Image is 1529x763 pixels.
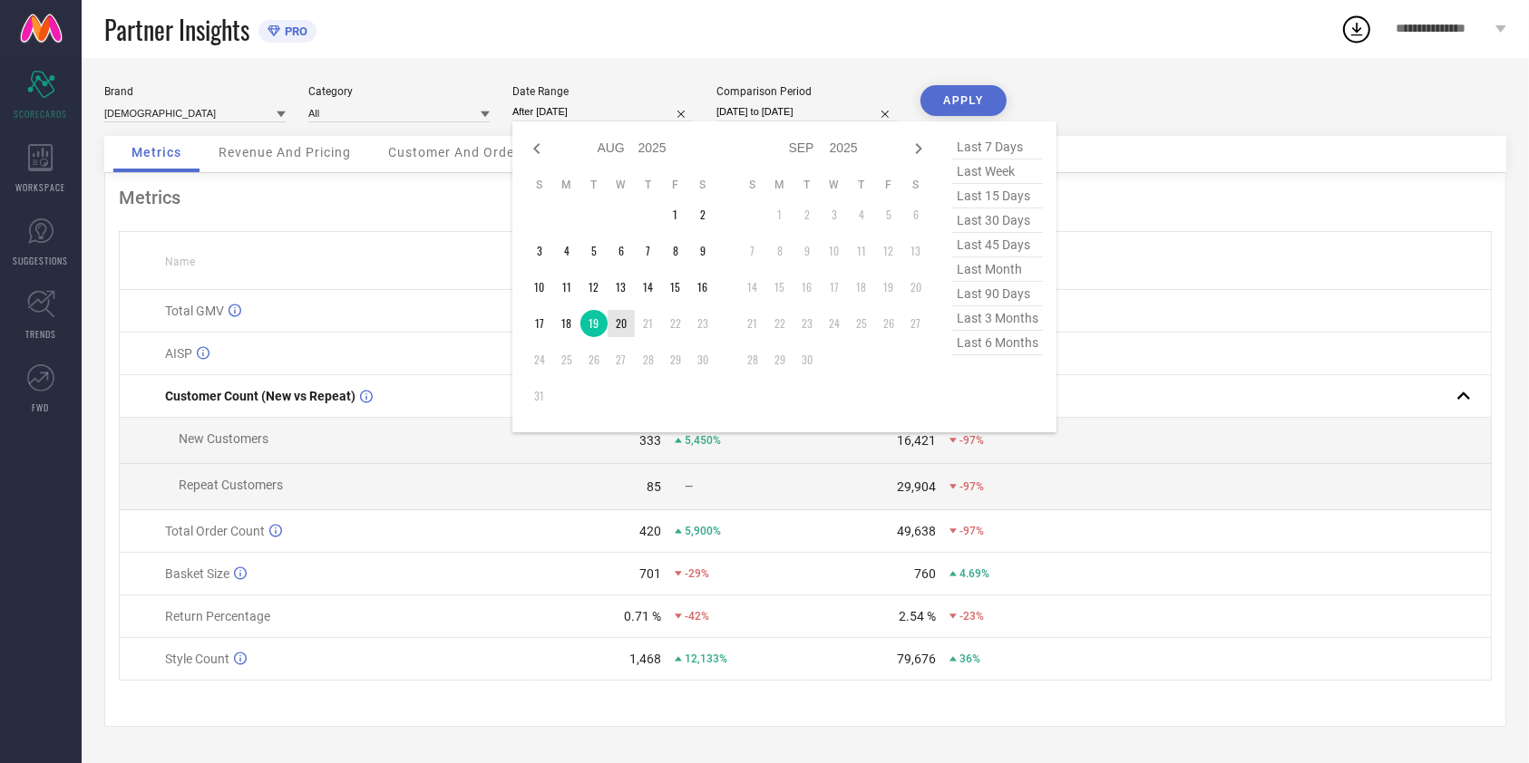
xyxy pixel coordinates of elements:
td: Sat Aug 23 2025 [689,310,716,337]
td: Sun Sep 07 2025 [739,237,766,265]
td: Sun Sep 14 2025 [739,274,766,301]
span: TRENDS [25,327,56,341]
div: Brand [104,85,286,98]
th: Monday [553,178,580,192]
td: Sat Sep 27 2025 [902,310,930,337]
span: 5,450% [685,434,721,447]
span: Return Percentage [165,609,270,623]
td: Mon Sep 15 2025 [766,274,794,301]
span: Total Order Count [165,524,265,538]
span: 12,133% [685,652,727,665]
div: 420 [639,524,661,538]
span: -97% [959,480,984,493]
td: Sat Sep 13 2025 [902,237,930,265]
span: last 45 days [952,233,1043,257]
span: Name [165,256,195,268]
td: Fri Sep 26 2025 [875,310,902,337]
span: New Customers [179,431,268,446]
td: Sun Aug 03 2025 [526,237,553,265]
td: Tue Sep 02 2025 [794,201,821,228]
span: Customer And Orders [388,145,527,159]
input: Select date range [512,102,694,121]
span: Repeat Customers [179,478,283,492]
th: Thursday [848,178,875,192]
span: AISP [165,346,192,361]
td: Fri Aug 29 2025 [662,346,689,373]
div: Next month [908,138,930,159]
td: Tue Sep 16 2025 [794,274,821,301]
td: Fri Aug 01 2025 [662,201,689,228]
td: Mon Sep 08 2025 [766,237,794,265]
span: 36% [959,652,980,665]
td: Sun Aug 31 2025 [526,382,553,410]
span: PRO [280,24,307,38]
td: Sun Aug 24 2025 [526,346,553,373]
div: 701 [639,566,661,581]
td: Tue Aug 05 2025 [580,237,608,265]
span: Partner Insights [104,11,249,48]
span: FWD [33,401,50,414]
td: Thu Aug 21 2025 [635,310,662,337]
div: Metrics [119,187,1492,208]
td: Sun Aug 10 2025 [526,274,553,301]
td: Mon Sep 29 2025 [766,346,794,373]
td: Thu Sep 25 2025 [848,310,875,337]
span: last 90 days [952,282,1043,306]
td: Wed Aug 20 2025 [608,310,635,337]
span: 5,900% [685,525,721,537]
td: Fri Sep 19 2025 [875,274,902,301]
td: Sat Sep 20 2025 [902,274,930,301]
td: Sun Sep 21 2025 [739,310,766,337]
td: Tue Sep 23 2025 [794,310,821,337]
td: Mon Aug 25 2025 [553,346,580,373]
td: Thu Aug 28 2025 [635,346,662,373]
input: Select comparison period [716,102,898,121]
th: Friday [875,178,902,192]
span: Customer Count (New vs Repeat) [165,389,355,403]
td: Tue Aug 26 2025 [580,346,608,373]
th: Wednesday [821,178,848,192]
span: Metrics [131,145,181,159]
span: — [685,480,693,493]
span: SCORECARDS [15,107,68,121]
td: Wed Sep 17 2025 [821,274,848,301]
div: Category [308,85,490,98]
span: WORKSPACE [16,180,66,194]
th: Friday [662,178,689,192]
th: Tuesday [580,178,608,192]
span: 4.69% [959,567,989,580]
td: Sat Aug 09 2025 [689,237,716,265]
th: Saturday [689,178,716,192]
button: APPLY [920,85,1007,116]
th: Sunday [526,178,553,192]
div: Comparison Period [716,85,898,98]
td: Fri Aug 15 2025 [662,274,689,301]
div: 79,676 [897,652,936,666]
td: Mon Aug 18 2025 [553,310,580,337]
td: Thu Sep 04 2025 [848,201,875,228]
td: Mon Aug 11 2025 [553,274,580,301]
td: Mon Sep 22 2025 [766,310,794,337]
span: last 15 days [952,184,1043,208]
th: Tuesday [794,178,821,192]
span: last month [952,257,1043,282]
th: Monday [766,178,794,192]
div: Previous month [526,138,548,159]
td: Sat Aug 16 2025 [689,274,716,301]
td: Thu Sep 18 2025 [848,274,875,301]
th: Wednesday [608,178,635,192]
div: 85 [647,479,661,494]
span: -97% [959,434,984,447]
td: Tue Aug 12 2025 [580,274,608,301]
div: 29,904 [897,479,936,494]
td: Tue Sep 30 2025 [794,346,821,373]
div: Open download list [1340,13,1373,45]
td: Mon Aug 04 2025 [553,237,580,265]
span: Revenue And Pricing [219,145,351,159]
td: Wed Sep 03 2025 [821,201,848,228]
span: -97% [959,525,984,537]
th: Saturday [902,178,930,192]
span: last 3 months [952,306,1043,331]
span: -23% [959,610,984,623]
div: 49,638 [897,524,936,538]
